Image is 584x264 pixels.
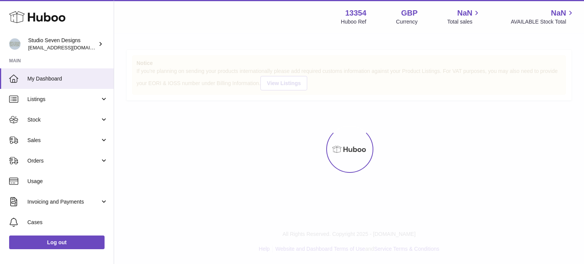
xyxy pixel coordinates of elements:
div: Huboo Ref [341,18,367,25]
img: internalAdmin-13354@internal.huboo.com [9,38,21,50]
span: Sales [27,137,100,144]
span: Listings [27,96,100,103]
span: [EMAIL_ADDRESS][DOMAIN_NAME] [28,44,112,51]
span: NaN [457,8,472,18]
strong: 13354 [345,8,367,18]
span: Cases [27,219,108,226]
span: AVAILABLE Stock Total [511,18,575,25]
span: My Dashboard [27,75,108,82]
span: Invoicing and Payments [27,198,100,206]
span: NaN [551,8,566,18]
a: NaN AVAILABLE Stock Total [511,8,575,25]
span: Orders [27,157,100,164]
a: Log out [9,236,105,249]
span: Total sales [447,18,481,25]
strong: GBP [401,8,417,18]
span: Usage [27,178,108,185]
a: NaN Total sales [447,8,481,25]
div: Studio Seven Designs [28,37,97,51]
span: Stock [27,116,100,123]
div: Currency [396,18,418,25]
